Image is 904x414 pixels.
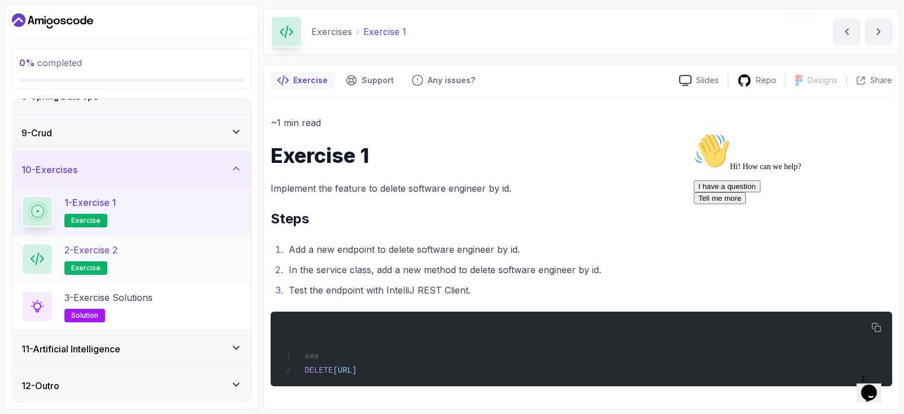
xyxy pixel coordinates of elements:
[12,368,251,404] button: 12-Outro
[64,291,153,304] p: 3 - Exercise Solutions
[857,369,893,403] iframe: chat widget
[833,18,860,45] button: previous content
[285,241,892,257] li: Add a new endpoint to delete software engineer by id.
[71,216,101,225] span: exercise
[12,331,251,367] button: 11-Artificial Intelligence
[64,196,116,209] p: 1 - Exercise 1
[285,262,892,278] li: In the service class, add a new method to delete software engineer by id.
[21,163,77,176] h3: 10 - Exercises
[333,366,357,375] span: [URL]
[5,64,56,76] button: Tell me more
[21,291,242,322] button: 3-Exercise Solutionssolution
[271,180,892,196] p: Implement the feature to delete software engineer by id.
[71,264,101,273] span: exercise
[870,75,892,86] p: Share
[21,243,242,275] button: 2-Exercise 2exercise
[5,5,41,41] img: :wave:
[271,115,892,131] p: ~1 min read
[339,71,401,89] button: Support button
[670,75,728,87] a: Slides
[405,71,482,89] button: Feedback button
[807,75,837,86] p: Designs
[362,75,394,86] p: Support
[865,18,892,45] button: next content
[5,34,112,42] span: Hi! How can we help?
[311,25,352,38] p: Exercises
[12,115,251,151] button: 9-Crud
[5,52,71,64] button: I have a question
[428,75,475,86] p: Any issues?
[71,311,98,320] span: solution
[21,379,59,393] h3: 12 - Outro
[12,12,93,30] a: Dashboard
[728,74,785,88] a: Repo
[19,57,82,68] span: completed
[756,75,776,86] p: Repo
[305,352,319,361] span: ###
[12,152,251,188] button: 10-Exercises
[271,71,334,89] button: notes button
[689,128,893,363] iframe: chat widget
[64,243,118,257] p: 2 - Exercise 2
[5,5,208,76] div: 👋Hi! How can we help?I have a questionTell me more
[21,126,52,140] h3: 9 - Crud
[293,75,328,86] p: Exercise
[305,366,333,375] span: DELETE
[846,75,892,86] button: Share
[21,342,120,356] h3: 11 - Artificial Intelligence
[363,25,406,38] p: Exercise 1
[21,196,242,227] button: 1-Exercise 1exercise
[271,210,892,228] h2: Steps
[696,75,719,86] p: Slides
[271,144,892,167] h1: Exercise 1
[19,57,35,68] span: 0 %
[285,282,892,298] li: Test the endpoint with IntelliJ REST Client.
